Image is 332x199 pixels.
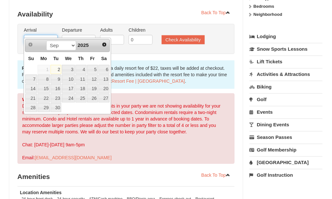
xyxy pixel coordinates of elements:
span: Saturday [101,56,107,61]
a: 9 [51,75,62,84]
a: Next [100,40,109,49]
a: 30 [51,103,62,112]
a: 8 [38,75,50,84]
a: Snow Sports Lessons [249,43,323,55]
a: Golf [249,93,323,105]
a: 26 [87,94,98,103]
a: 5 [87,65,98,74]
strong: We are sorry! [22,97,51,102]
a: 28 [25,103,37,112]
a: 3 [62,65,74,74]
strong: Bedrooms [254,4,274,9]
a: 20 [98,84,109,93]
a: Season Passes [249,131,323,143]
span: Wednesday [65,56,72,61]
a: 27 [98,94,109,103]
a: 17 [62,84,74,93]
a: 7 [25,75,37,84]
a: 16 [51,84,62,93]
a: Dining Events [249,119,323,131]
div: Due to the dates selected or number of guests in your party we are not showing availability for y... [17,93,235,164]
label: Arrival [24,27,58,33]
a: 4 [75,65,86,74]
span: 1 [38,65,50,74]
a: Golf Membership [249,144,323,156]
a: 18 [75,84,86,93]
a: 15 [38,84,50,93]
span: Monday [40,56,47,61]
label: Departure [62,27,96,33]
a: 14 [25,84,37,93]
h3: Amenities [17,170,235,183]
span: Sunday [28,56,34,61]
a: Back To Top [197,170,235,180]
a: 10 [62,75,74,84]
a: 25 [75,94,86,103]
a: Activities & Attractions [249,68,323,80]
label: Adults [100,27,124,33]
a: 13 [98,75,109,84]
div: the nightly rates below include a daily resort fee of $22, taxes will be added at checkout. For m... [17,60,235,89]
a: Resort Fee | [GEOGRAPHIC_DATA] [112,79,185,84]
a: 23 [51,94,62,103]
a: 6 [98,65,109,74]
label: Children [129,27,153,33]
span: Thursday [78,56,84,61]
a: 12 [87,75,98,84]
a: Biking [249,81,323,93]
a: [EMAIL_ADDRESS][DOMAIN_NAME] [35,155,111,160]
span: 2025 [78,42,89,48]
a: Back To Top [197,8,235,17]
a: 19 [87,84,98,93]
a: 29 [38,103,50,112]
strong: Please note: [22,66,49,71]
a: 22 [38,94,50,103]
a: 11 [75,75,86,84]
strong: Neighborhood [254,12,282,17]
strong: Location Amenities [20,190,62,195]
a: 21 [25,94,37,103]
span: Prev [28,42,33,47]
span: Friday [90,56,95,61]
a: Events [249,106,323,118]
button: Check Availability [162,35,205,44]
a: 2 [51,65,62,74]
a: Prev [26,40,35,49]
a: Golf Instruction [249,169,323,181]
span: Tuesday [53,56,59,61]
a: [GEOGRAPHIC_DATA] [249,156,323,168]
a: Lift Tickets [249,56,323,68]
a: Lodging [249,31,323,42]
h3: Availability [17,8,235,21]
a: 24 [62,94,74,103]
span: Next [102,42,107,47]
